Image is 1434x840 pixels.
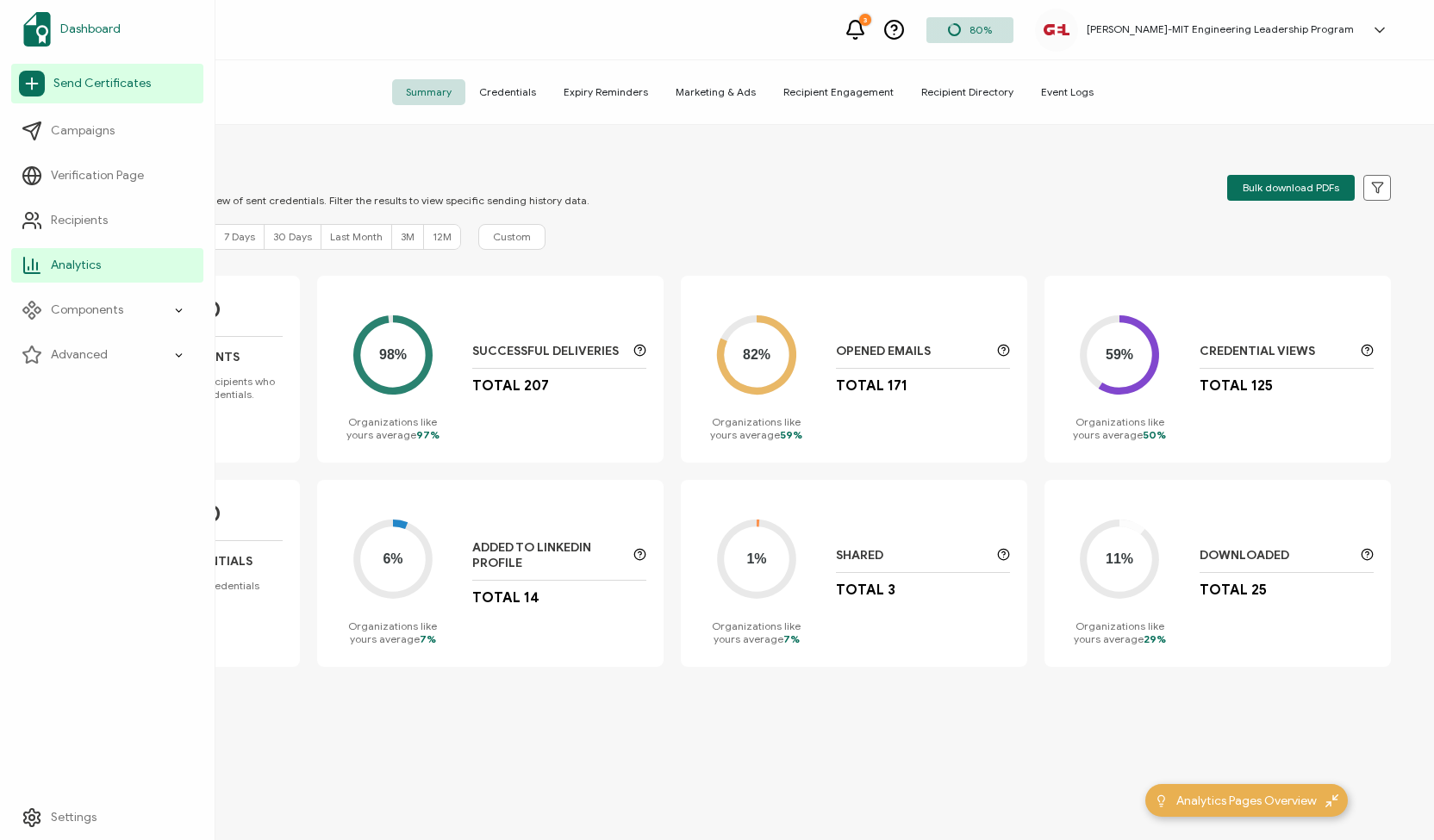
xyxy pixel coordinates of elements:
[224,230,255,243] span: 7 Days
[970,23,992,36] span: 80%
[330,230,383,243] span: Last Month
[11,5,203,53] a: Dashboard
[472,344,625,359] p: Successful Deliveries
[51,346,108,364] span: Advanced
[550,79,662,105] span: Expiry Reminders
[23,12,51,47] img: sertifier-logomark-colored.svg
[662,79,770,105] span: Marketing & Ads
[1348,757,1434,840] iframe: Chat Widget
[1200,582,1267,599] p: Total 25
[472,589,539,607] p: Total 14
[836,344,988,359] p: Opened Emails
[53,75,151,92] span: Send Certificates
[1044,24,1069,35] img: 1932ce64-77af-42d9-bdb5-e9a928dffb02.jpeg
[51,302,123,319] span: Components
[1227,175,1355,201] button: Bulk download PDFs
[11,800,203,835] a: Settings
[1176,792,1317,810] span: Analytics Pages Overview
[334,415,451,441] p: Organizations like yours average
[11,64,203,103] a: Send Certificates
[11,159,203,193] a: Verification Page
[108,194,589,207] p: You can view an overview of sent credentials. Filter the results to view specific sending history...
[1027,79,1107,105] span: Event Logs
[1087,23,1354,35] h5: [PERSON_NAME]-MIT Engineering Leadership Program
[1200,548,1352,563] p: Downloaded
[1243,183,1339,193] span: Bulk download PDFs
[1062,415,1178,441] p: Organizations like yours average
[392,79,465,105] span: Summary
[51,167,144,184] span: Verification Page
[51,122,115,140] span: Campaigns
[836,377,907,395] p: Total 171
[401,230,415,243] span: 3M
[433,230,452,243] span: 12M
[1325,794,1338,807] img: minimize-icon.svg
[60,21,121,38] span: Dashboard
[1062,619,1178,645] p: Organizations like yours average
[698,619,814,645] p: Organizations like yours average
[780,428,802,441] span: 59%
[859,14,871,26] div: 3
[11,203,203,238] a: Recipients
[51,212,108,229] span: Recipients
[273,230,312,243] span: 30 Days
[420,632,436,645] span: 7%
[478,224,546,250] button: Custom
[472,540,625,571] p: Added to LinkedIn Profile
[698,415,814,441] p: Organizations like yours average
[11,114,203,148] a: Campaigns
[465,79,550,105] span: Credentials
[11,248,203,283] a: Analytics
[416,428,440,441] span: 97%
[108,168,589,185] p: SUMMARY
[1200,377,1273,395] p: Total 125
[472,377,549,395] p: Total 207
[836,548,988,563] p: Shared
[836,582,895,599] p: Total 3
[783,632,800,645] span: 7%
[1200,344,1352,359] p: Credential Views
[770,79,907,105] span: Recipient Engagement
[493,229,531,245] span: Custom
[334,619,451,645] p: Organizations like yours average
[51,257,101,274] span: Analytics
[1144,632,1166,645] span: 29%
[907,79,1027,105] span: Recipient Directory
[1143,428,1166,441] span: 50%
[51,809,97,826] span: Settings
